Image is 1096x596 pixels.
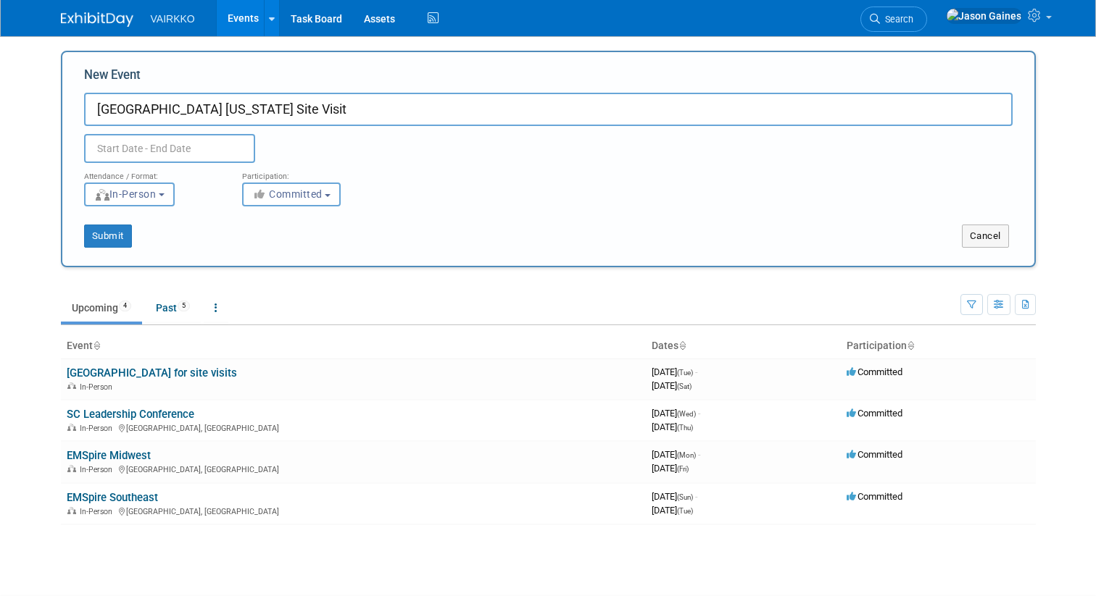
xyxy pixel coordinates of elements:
[67,449,151,462] a: EMSpire Midwest
[847,449,902,460] span: Committed
[61,12,133,27] img: ExhibitDay
[119,301,131,311] span: 4
[677,382,692,390] span: (Sat)
[151,13,195,25] span: VAIRKKO
[677,424,693,432] span: (Thu)
[94,188,157,200] span: In-Person
[695,491,697,502] span: -
[242,163,379,182] div: Participation:
[646,334,841,358] th: Dates
[80,507,117,516] span: In-Person
[84,182,175,206] button: In-Person
[946,8,1022,24] img: Jason Gaines
[652,366,697,377] span: [DATE]
[67,507,76,514] img: In-Person Event
[860,7,927,32] a: Search
[677,410,696,418] span: (Wed)
[698,449,700,460] span: -
[93,340,100,351] a: Sort by Event Name
[67,421,640,433] div: [GEOGRAPHIC_DATA], [GEOGRAPHIC_DATA]
[880,14,913,25] span: Search
[67,408,194,421] a: SC Leadership Conference
[907,340,914,351] a: Sort by Participation Type
[84,67,141,89] label: New Event
[84,224,132,248] button: Submit
[677,507,693,515] span: (Tue)
[67,505,640,516] div: [GEOGRAPHIC_DATA], [GEOGRAPHIC_DATA]
[847,408,902,419] span: Committed
[84,134,255,163] input: Start Date - End Date
[67,366,237,379] a: [GEOGRAPHIC_DATA] for site visits
[652,463,689,474] span: [DATE]
[677,493,693,501] span: (Sun)
[677,451,696,459] span: (Mon)
[652,408,700,419] span: [DATE]
[67,382,76,390] img: In-Person Event
[652,421,693,432] span: [DATE]
[652,380,692,391] span: [DATE]
[145,294,201,322] a: Past5
[652,449,700,460] span: [DATE]
[67,424,76,431] img: In-Person Event
[698,408,700,419] span: -
[677,465,689,473] span: (Fri)
[847,491,902,502] span: Committed
[962,224,1009,248] button: Cancel
[242,182,341,206] button: Committed
[67,463,640,474] div: [GEOGRAPHIC_DATA], [GEOGRAPHIC_DATA]
[252,188,323,200] span: Committed
[695,366,697,377] span: -
[84,93,1013,126] input: Name of Trade Show / Conference
[67,465,76,472] img: In-Person Event
[80,382,117,392] span: In-Person
[61,294,142,322] a: Upcoming4
[84,163,221,182] div: Attendance / Format:
[67,491,158,504] a: EMSpire Southeast
[652,505,693,516] span: [DATE]
[677,369,693,377] span: (Tue)
[847,366,902,377] span: Committed
[652,491,697,502] span: [DATE]
[61,334,646,358] th: Event
[80,424,117,433] span: In-Person
[178,301,190,311] span: 5
[678,340,686,351] a: Sort by Start Date
[841,334,1036,358] th: Participation
[80,465,117,474] span: In-Person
